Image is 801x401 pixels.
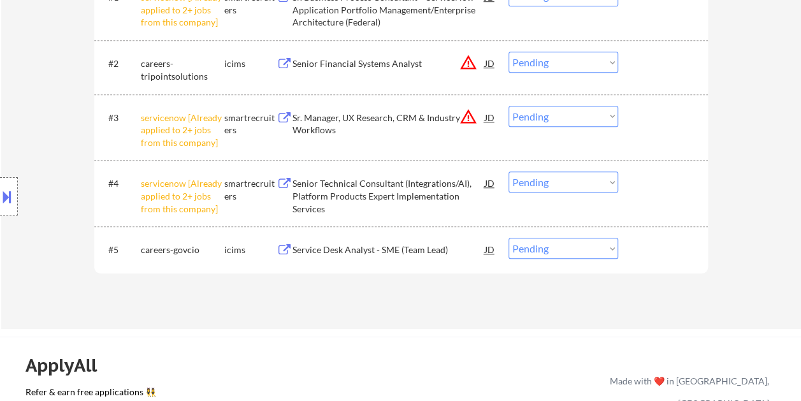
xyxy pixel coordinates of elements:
button: warning_amber [459,108,477,126]
div: careers-tripointsolutions [141,57,224,82]
button: warning_amber [459,54,477,71]
div: Service Desk Analyst - SME (Team Lead) [292,244,485,256]
div: icims [224,57,277,70]
div: Senior Technical Consultant (Integrations/AI), Platform Products Expert Implementation Services [292,177,485,215]
div: JD [484,106,496,129]
div: smartrecruiters [224,112,277,136]
div: ApplyAll [25,354,112,376]
div: JD [484,171,496,194]
div: JD [484,52,496,75]
div: Sr. Manager, UX Research, CRM & Industry Workflows [292,112,485,136]
a: Refer & earn free applications 👯‍♀️ [25,388,343,401]
div: icims [224,244,277,256]
div: #2 [108,57,131,70]
div: Senior Financial Systems Analyst [292,57,485,70]
div: JD [484,238,496,261]
div: smartrecruiters [224,177,277,202]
